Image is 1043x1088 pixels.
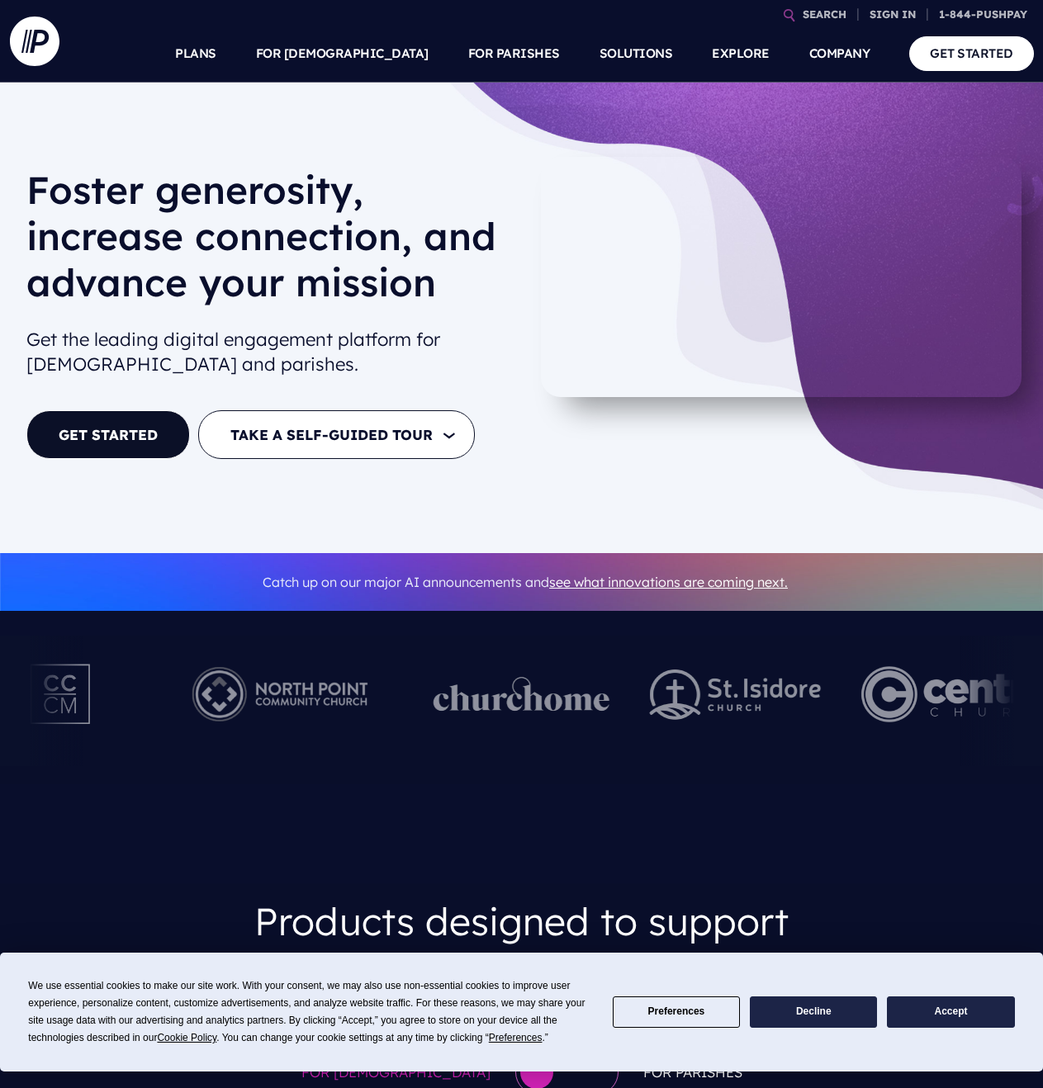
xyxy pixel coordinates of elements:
a: SOLUTIONS [600,25,673,83]
button: Preferences [613,996,740,1029]
p: Catch up on our major AI announcements and [26,564,1024,601]
a: EXPLORE [712,25,770,83]
img: pp_logos_1 [433,677,609,712]
button: TAKE A SELF-GUIDED TOUR [198,410,475,459]
h1: Foster generosity, increase connection, and advance your mission [26,167,512,319]
h3: Products designed to support your ministry [212,883,832,1008]
span: Preferences [489,1032,543,1043]
a: GET STARTED [26,410,190,459]
span: For [DEMOGRAPHIC_DATA] [301,1060,491,1085]
img: Pushpay_Logo__NorthPoint [166,649,393,740]
button: Decline [750,996,877,1029]
img: pp_logos_2 [649,669,821,720]
a: COMPANY [809,25,870,83]
a: FOR [DEMOGRAPHIC_DATA] [256,25,429,83]
a: PLANS [175,25,216,83]
h2: Get the leading digital engagement platform for [DEMOGRAPHIC_DATA] and parishes. [26,320,512,385]
div: We use essential cookies to make our site work. With your consent, we may also use non-essential ... [28,977,592,1047]
a: see what innovations are coming next. [549,574,788,590]
span: Cookie Policy [157,1032,216,1043]
a: FOR PARISHES [468,25,560,83]
button: Accept [887,996,1014,1029]
a: GET STARTED [909,36,1034,70]
span: For Parishes [643,1060,742,1085]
